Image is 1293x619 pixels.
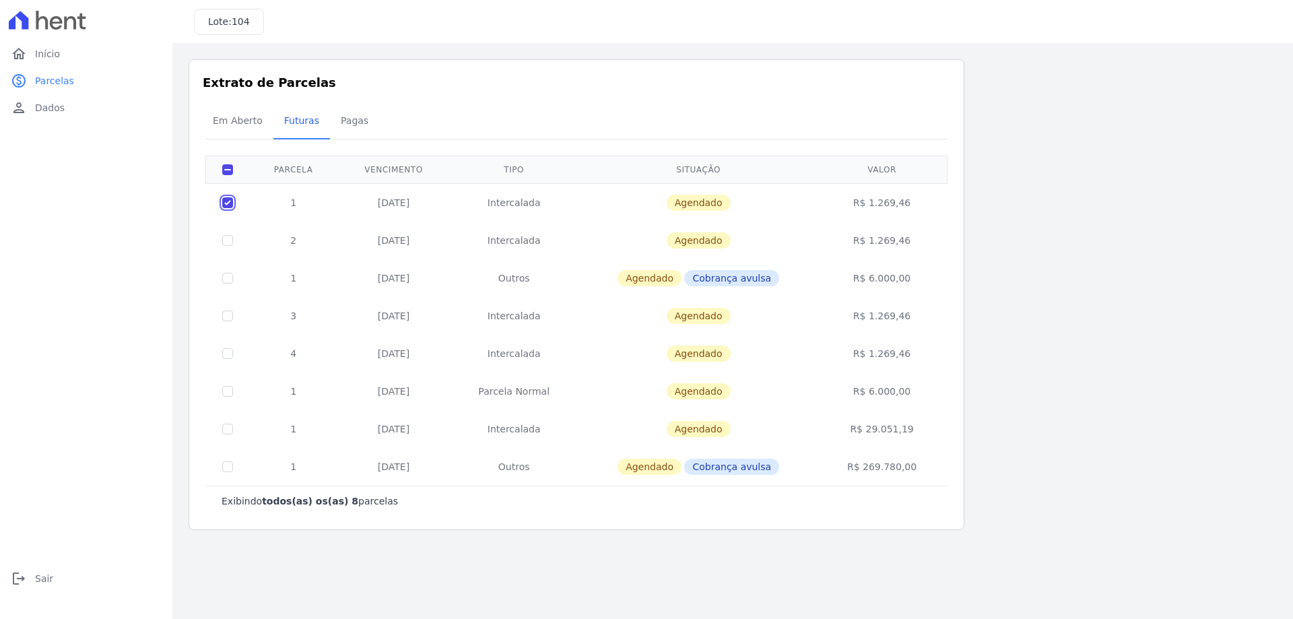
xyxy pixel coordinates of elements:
th: Vencimento [337,156,450,183]
a: personDados [5,94,167,121]
a: Pagas [330,104,379,139]
td: R$ 29.051,19 [819,410,946,448]
i: person [11,100,27,116]
td: Outros [450,259,578,297]
td: 1 [249,183,337,222]
span: Início [35,47,60,61]
i: home [11,46,27,62]
td: 1 [249,259,337,297]
td: Intercalada [450,335,578,372]
td: [DATE] [337,297,450,335]
span: Cobrança avulsa [684,270,779,286]
i: paid [11,73,27,89]
td: Parcela Normal [450,372,578,410]
a: homeInício [5,40,167,67]
td: Intercalada [450,222,578,259]
td: R$ 1.269,46 [819,183,946,222]
th: Situação [578,156,819,183]
th: Parcela [249,156,337,183]
span: Cobrança avulsa [684,459,779,475]
td: 3 [249,297,337,335]
span: Agendado [667,383,731,399]
p: Exibindo parcelas [222,494,398,508]
a: logoutSair [5,565,167,592]
td: R$ 6.000,00 [819,259,946,297]
span: Em Aberto [205,107,271,134]
span: Pagas [333,107,376,134]
a: paidParcelas [5,67,167,94]
td: Intercalada [450,410,578,448]
td: [DATE] [337,259,450,297]
span: Agendado [618,270,682,286]
td: R$ 1.269,46 [819,335,946,372]
td: 2 [249,222,337,259]
td: R$ 269.780,00 [819,448,946,486]
h3: Extrato de Parcelas [203,73,950,92]
a: Futuras [273,104,330,139]
td: [DATE] [337,448,450,486]
td: Outros [450,448,578,486]
span: Agendado [667,346,731,362]
span: Sair [35,572,53,585]
span: Agendado [667,232,731,249]
span: Agendado [618,459,682,475]
td: 4 [249,335,337,372]
td: [DATE] [337,183,450,222]
span: Agendado [667,421,731,437]
td: 1 [249,372,337,410]
h3: Lote: [208,15,250,29]
span: 104 [232,16,250,27]
th: Valor [819,156,946,183]
span: Futuras [276,107,327,134]
span: Parcelas [35,74,74,88]
span: Agendado [667,308,731,324]
td: Intercalada [450,297,578,335]
td: R$ 6.000,00 [819,372,946,410]
span: Dados [35,101,65,115]
i: logout [11,571,27,587]
td: [DATE] [337,410,450,448]
span: Agendado [667,195,731,211]
td: R$ 1.269,46 [819,297,946,335]
a: Em Aberto [202,104,273,139]
td: [DATE] [337,222,450,259]
th: Tipo [450,156,578,183]
td: R$ 1.269,46 [819,222,946,259]
td: Intercalada [450,183,578,222]
td: [DATE] [337,372,450,410]
b: todos(as) os(as) 8 [262,496,358,507]
td: [DATE] [337,335,450,372]
td: 1 [249,410,337,448]
td: 1 [249,448,337,486]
